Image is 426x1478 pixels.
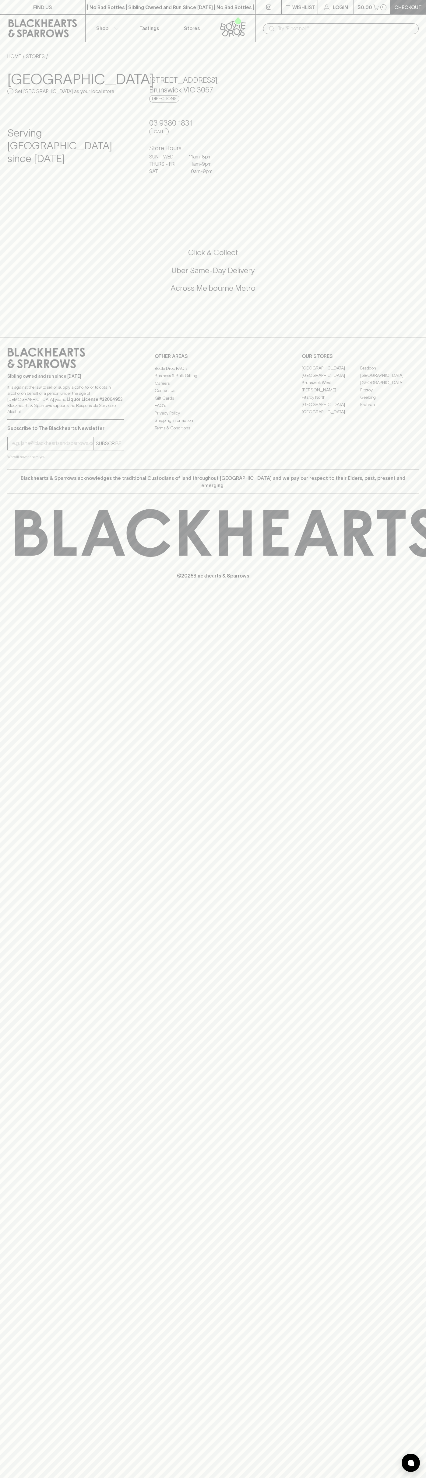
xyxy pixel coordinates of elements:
[149,128,169,135] a: Call
[302,379,360,387] a: Brunswick West
[292,4,315,11] p: Wishlist
[149,118,276,128] h5: 03 9380 1831
[7,54,21,59] a: HOME
[149,75,276,95] h5: [STREET_ADDRESS] , Brunswick VIC 3057
[189,168,219,175] p: 10am - 9pm
[86,15,128,42] button: Shop
[128,15,171,42] a: Tastings
[360,372,419,379] a: [GEOGRAPHIC_DATA]
[7,283,419,293] h5: Across Melbourne Metro
[360,387,419,394] a: Fitzroy
[155,394,272,402] a: Gift Cards
[184,25,200,32] p: Stores
[93,437,124,450] button: SUBSCRIBE
[155,409,272,417] a: Privacy Policy
[302,401,360,408] a: [GEOGRAPHIC_DATA]
[7,373,124,379] p: Sibling owned and run since [DATE]
[360,394,419,401] a: Geelong
[149,160,180,168] p: THURS - FRI
[7,223,419,325] div: Call to action block
[155,365,272,372] a: Bottle Drop FAQ's
[155,417,272,424] a: Shipping Information
[394,4,422,11] p: Checkout
[7,248,419,258] h5: Click & Collect
[302,352,419,360] p: OUR STORES
[67,397,123,402] strong: Liquor License #32064953
[189,160,219,168] p: 11am - 9pm
[155,372,272,380] a: Business & Bulk Gifting
[7,71,135,88] h3: [GEOGRAPHIC_DATA]
[12,439,93,448] input: e.g. jane@blackheartsandsparrows.com.au
[171,15,213,42] a: Stores
[155,380,272,387] a: Careers
[189,153,219,160] p: 11am - 8pm
[33,4,52,11] p: FIND US
[139,25,159,32] p: Tastings
[155,352,272,360] p: OTHER AREAS
[149,153,180,160] p: SUN - WED
[149,168,180,175] p: SAT
[15,88,114,95] p: Set [GEOGRAPHIC_DATA] as your local store
[302,372,360,379] a: [GEOGRAPHIC_DATA]
[333,4,348,11] p: Login
[7,425,124,432] p: Subscribe to The Blackhearts Newsletter
[155,402,272,409] a: FAQ's
[155,424,272,432] a: Terms & Conditions
[7,454,124,460] p: We will never spam you
[96,440,121,447] p: SUBSCRIBE
[7,265,419,276] h5: Uber Same-Day Delivery
[12,474,414,489] p: Blackhearts & Sparrows acknowledges the traditional Custodians of land throughout [GEOGRAPHIC_DAT...
[7,127,135,165] h4: Serving [GEOGRAPHIC_DATA] since [DATE]
[7,384,124,415] p: It is against the law to sell or supply alcohol to, or to obtain alcohol on behalf of a person un...
[360,365,419,372] a: Braddon
[302,387,360,394] a: [PERSON_NAME]
[149,143,276,153] h6: Store Hours
[302,394,360,401] a: Fitzroy North
[96,25,108,32] p: Shop
[382,5,385,9] p: 0
[302,408,360,416] a: [GEOGRAPHIC_DATA]
[155,387,272,394] a: Contact Us
[357,4,372,11] p: $0.00
[408,1460,414,1466] img: bubble-icon
[360,379,419,387] a: [GEOGRAPHIC_DATA]
[26,54,45,59] a: STORES
[302,365,360,372] a: [GEOGRAPHIC_DATA]
[149,95,179,102] a: Directions
[278,24,414,33] input: Try "Pinot noir"
[360,401,419,408] a: Prahran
